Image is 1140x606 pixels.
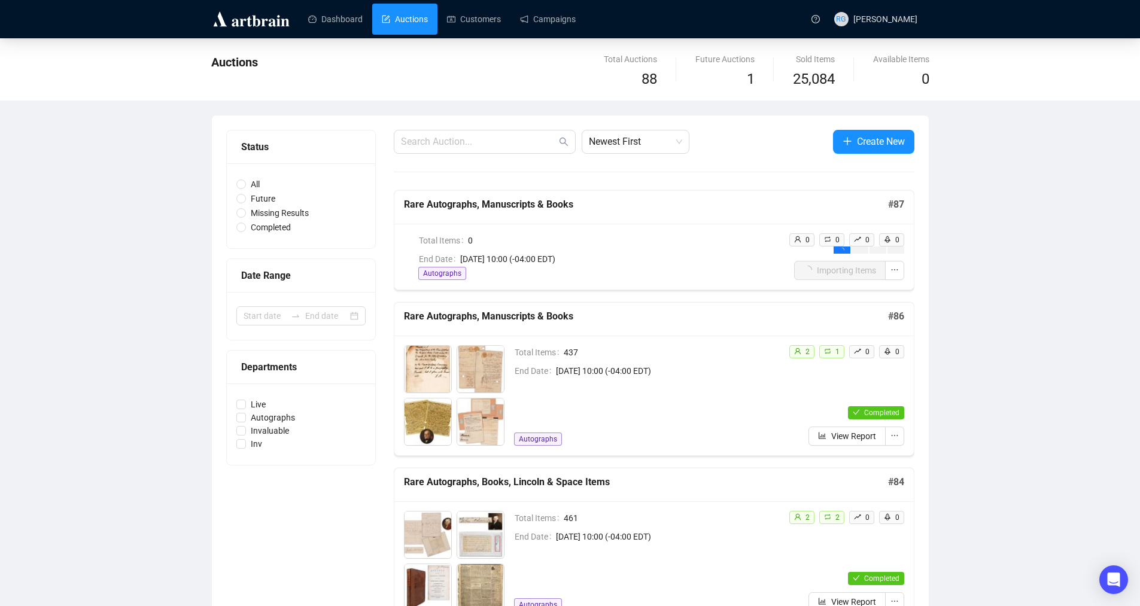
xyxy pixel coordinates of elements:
div: Open Intercom Messenger [1099,565,1128,594]
h5: Rare Autographs, Books, Lincoln & Space Items [404,475,888,489]
h5: # 87 [888,197,904,212]
span: [DATE] 10:00 (-04:00 EDT) [556,364,779,377]
span: rise [854,513,861,520]
img: 4_01.jpg [457,398,504,445]
span: Missing Results [246,206,314,220]
span: View Report [831,430,876,443]
span: bar-chart [818,431,826,440]
div: Available Items [873,53,929,66]
img: 1_01.jpg [405,346,451,392]
span: retweet [824,236,831,243]
span: [DATE] 10:00 (-04:00 EDT) [556,530,779,543]
span: 0 [865,348,870,356]
a: Auctions [382,4,428,35]
span: 2 [835,513,840,522]
h5: Rare Autographs, Manuscripts & Books [404,309,888,324]
span: 0 [922,71,929,87]
span: rise [854,348,861,355]
span: rocket [884,348,891,355]
span: Live [246,398,270,411]
span: check [853,574,860,581]
div: Sold Items [793,53,835,66]
span: 0 [865,236,870,244]
span: ellipsis [890,597,899,605]
span: Total Items [515,346,564,359]
span: 25,084 [793,68,835,91]
span: question-circle [811,15,820,23]
div: Departments [241,360,361,374]
a: Dashboard [308,4,363,35]
span: ellipsis [890,431,899,440]
input: Search Auction... [401,135,557,149]
span: 0 [895,236,899,244]
span: 0 [468,234,779,247]
span: 0 [835,236,840,244]
div: Date Range [241,268,361,283]
span: 2 [805,513,810,522]
a: Customers [447,4,501,35]
span: 0 [805,236,810,244]
img: 3_01.jpg [405,398,451,445]
span: Completed [864,409,899,417]
span: [PERSON_NAME] [853,14,917,24]
span: search [559,137,569,147]
span: ellipsis [890,266,899,274]
span: Newest First [589,130,682,153]
span: Autographs [514,433,562,446]
span: user [794,513,801,520]
span: Completed [864,574,899,583]
span: plus [843,136,852,146]
span: bar-chart [818,597,826,605]
span: Autographs [418,267,466,280]
div: Status [241,139,361,154]
span: Create New [857,134,905,149]
span: RG [836,13,846,25]
span: Future [246,192,280,205]
button: Create New [833,130,914,154]
span: 1 [747,71,755,87]
button: View Report [808,427,886,446]
div: Total Auctions [604,53,657,66]
h5: Rare Autographs, Manuscripts & Books [404,197,888,212]
span: check [853,409,860,416]
span: 88 [642,71,657,87]
span: All [246,178,265,191]
span: retweet [824,348,831,355]
span: End Date [515,364,556,377]
span: loading [839,247,844,252]
a: Campaigns [520,4,576,35]
span: 0 [895,348,899,356]
h5: # 86 [888,309,904,324]
span: retweet [824,513,831,520]
span: rise [854,236,861,243]
span: user [794,348,801,355]
span: End Date [515,530,556,543]
span: rocket [884,236,891,243]
h5: # 84 [888,475,904,489]
span: 461 [564,511,779,525]
a: Rare Autographs, Manuscripts & Books#86Total Items437End Date[DATE] 10:00 (-04:00 EDT)Autographsu... [394,302,914,456]
img: logo [211,10,291,29]
span: swap-right [291,311,300,321]
span: 0 [895,513,899,522]
input: Start date [244,309,286,322]
span: Total Items [419,234,468,247]
span: 1 [835,348,840,356]
img: 2_01.jpg [457,511,504,558]
span: rocket [884,513,891,520]
span: Total Items [515,511,564,525]
span: 2 [805,348,810,356]
span: [DATE] 10:00 (-04:00 EDT) [460,252,779,266]
span: Autographs [246,411,300,424]
input: End date [305,309,348,322]
a: Rare Autographs, Manuscripts & Books#87Total Items0End Date[DATE] 10:00 (-04:00 EDT)Autographsuse... [394,190,914,290]
span: to [291,311,300,321]
div: Future Auctions [695,53,755,66]
img: 1_01.jpg [405,511,451,558]
span: Auctions [211,55,258,69]
span: End Date [419,252,460,266]
span: 0 [865,513,870,522]
span: 437 [564,346,779,359]
span: user [794,236,801,243]
img: 2_01.jpg [457,346,504,392]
